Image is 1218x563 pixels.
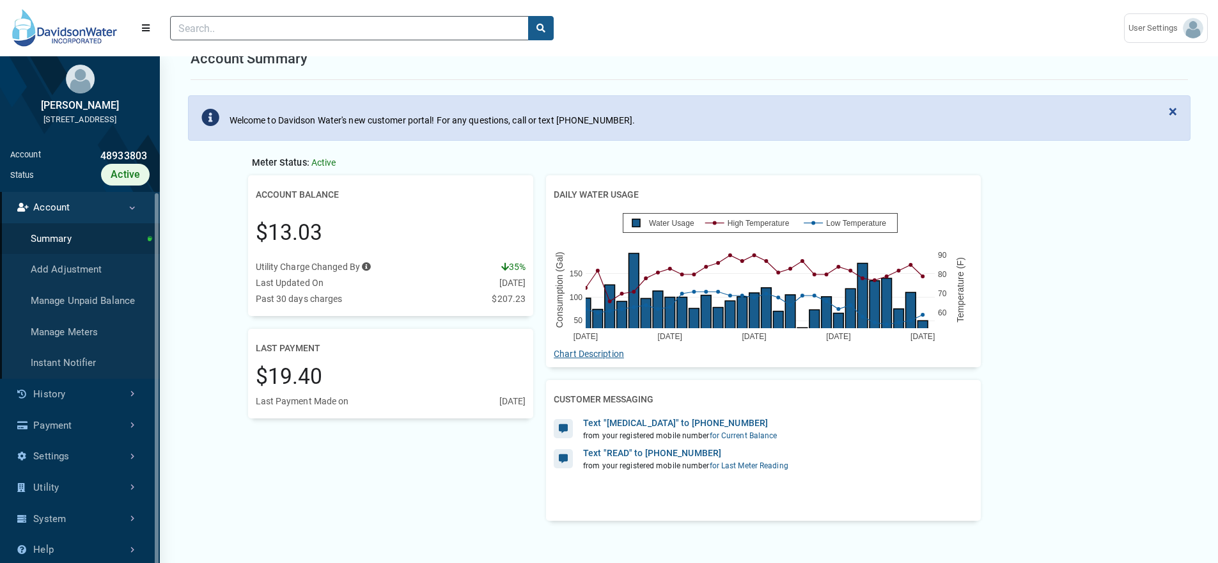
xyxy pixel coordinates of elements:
[170,16,529,40] input: Search
[583,430,777,441] div: from your registered mobile number
[554,388,653,411] h2: Customer Messaging
[583,416,777,430] div: Text "[MEDICAL_DATA]" to [PHONE_NUMBER]
[41,148,150,164] div: 48933803
[256,292,343,306] div: Past 30 days charges
[499,395,526,408] div: [DATE]
[554,349,624,359] a: Chart Description
[191,48,308,69] h1: Account Summary
[230,114,636,127] div: Welcome to Davidson Water's new customer portal! For any questions, call or text [PHONE_NUMBER].
[710,461,788,470] span: for last meter reading
[311,157,336,168] span: Active
[256,337,320,360] h2: Last Payment
[1128,22,1183,35] span: User Settings
[132,17,160,40] button: Menu
[554,183,639,207] h2: Daily Water Usage
[101,164,150,186] div: Active
[252,157,309,168] span: Meter Status:
[10,113,150,125] div: [STREET_ADDRESS]
[492,292,526,306] div: $207.23
[10,98,150,113] div: [PERSON_NAME]
[10,169,35,181] div: Status
[256,260,371,274] div: Utility Charge Changed By
[10,148,41,164] div: Account
[583,460,788,472] div: from your registered mobile number
[1169,102,1177,120] span: ×
[256,361,323,393] div: $19.40
[1156,96,1190,127] button: Close
[710,431,777,440] span: for current balance
[256,183,339,207] h2: Account Balance
[256,276,324,290] div: Last Updated On
[256,395,349,408] div: Last Payment Made on
[501,262,526,272] span: 35%
[528,16,554,40] button: search
[256,217,323,249] div: $13.03
[499,276,526,290] div: [DATE]
[10,8,121,48] img: DEMO Logo
[583,447,788,460] div: Text "READ" to [PHONE_NUMBER]
[1124,13,1208,43] a: User Settings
